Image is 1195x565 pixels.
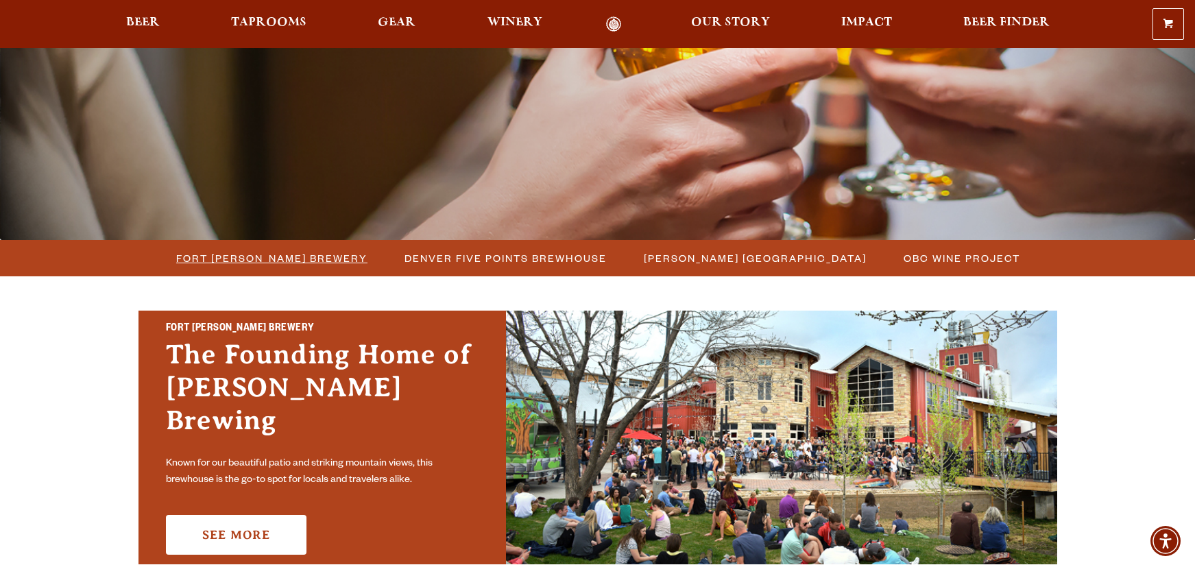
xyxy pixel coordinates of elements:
[231,17,306,28] span: Taprooms
[644,248,867,268] span: [PERSON_NAME] [GEOGRAPHIC_DATA]
[636,248,873,268] a: [PERSON_NAME] [GEOGRAPHIC_DATA]
[396,248,614,268] a: Denver Five Points Brewhouse
[832,16,901,32] a: Impact
[378,17,415,28] span: Gear
[1150,526,1181,556] div: Accessibility Menu
[479,16,551,32] a: Winery
[841,17,892,28] span: Impact
[895,248,1027,268] a: OBC Wine Project
[222,16,315,32] a: Taprooms
[166,456,479,489] p: Known for our beautiful patio and striking mountain views, this brewhouse is the go-to spot for l...
[487,17,542,28] span: Winery
[166,338,479,450] h3: The Founding Home of [PERSON_NAME] Brewing
[963,17,1050,28] span: Beer Finder
[166,515,306,555] a: See More
[506,311,1057,564] img: Fort Collins Brewery & Taproom'
[682,16,779,32] a: Our Story
[126,17,160,28] span: Beer
[166,320,479,338] h2: Fort [PERSON_NAME] Brewery
[176,248,367,268] span: Fort [PERSON_NAME] Brewery
[588,16,640,32] a: Odell Home
[117,16,169,32] a: Beer
[405,248,607,268] span: Denver Five Points Brewhouse
[168,248,374,268] a: Fort [PERSON_NAME] Brewery
[954,16,1059,32] a: Beer Finder
[691,17,770,28] span: Our Story
[369,16,424,32] a: Gear
[904,248,1020,268] span: OBC Wine Project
